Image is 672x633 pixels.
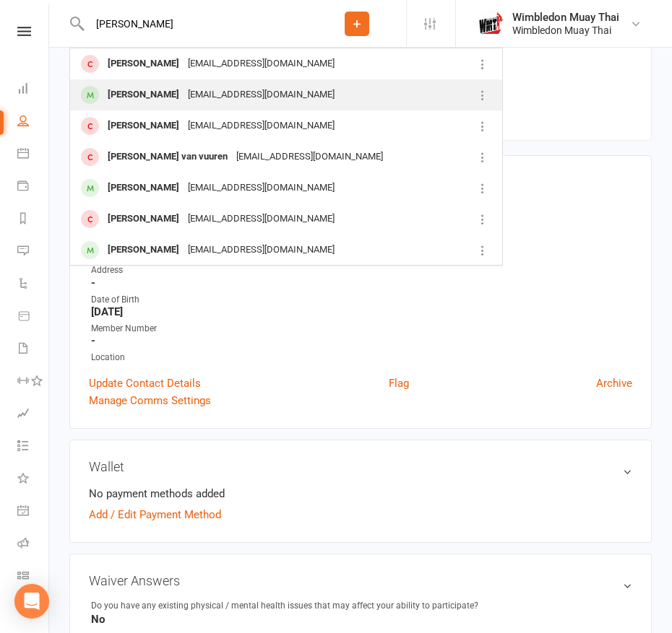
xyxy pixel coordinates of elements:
[89,459,632,474] h3: Wallet
[91,293,632,307] div: Date of Birth
[91,351,632,364] div: Location
[89,375,201,392] a: Update Contact Details
[596,375,632,392] a: Archive
[103,147,232,167] div: [PERSON_NAME] van vuuren
[91,276,632,289] strong: -
[17,74,50,106] a: Dashboard
[17,204,50,236] a: Reports
[103,240,184,261] div: [PERSON_NAME]
[184,240,339,261] div: [EMAIL_ADDRESS][DOMAIN_NAME]
[17,398,50,431] a: Assessments
[91,263,632,277] div: Address
[184,209,339,230] div: [EMAIL_ADDRESS][DOMAIN_NAME]
[103,178,184,198] div: [PERSON_NAME]
[91,599,478,613] div: Do you have any existing physical / mental health issues that may affect your ability to particip...
[103,209,184,230] div: [PERSON_NAME]
[91,305,632,318] strong: [DATE]
[91,613,632,626] strong: No
[14,584,49,619] div: Open Intercom Messenger
[89,506,221,523] a: Add / Edit Payment Method
[232,147,387,167] div: [EMAIL_ADDRESS][DOMAIN_NAME]
[17,139,50,171] a: Calendar
[17,496,50,528] a: General attendance kiosk mode
[89,573,632,588] h3: Waiver Answers
[91,334,632,347] strong: -
[103,84,184,105] div: [PERSON_NAME]
[103,115,184,136] div: [PERSON_NAME]
[184,53,339,74] div: [EMAIL_ADDRESS][DOMAIN_NAME]
[17,561,50,593] a: Class kiosk mode
[89,392,211,409] a: Manage Comms Settings
[17,528,50,561] a: Roll call kiosk mode
[512,24,619,37] div: Wimbledon Muay Thai
[184,178,339,198] div: [EMAIL_ADDRESS][DOMAIN_NAME]
[91,322,632,336] div: Member Number
[389,375,409,392] a: Flag
[85,14,308,34] input: Search...
[103,53,184,74] div: [PERSON_NAME]
[184,115,339,136] div: [EMAIL_ADDRESS][DOMAIN_NAME]
[17,106,50,139] a: People
[17,301,50,333] a: Product Sales
[17,171,50,204] a: Payments
[512,11,619,24] div: Wimbledon Muay Thai
[476,9,505,38] img: thumb_image1638500057.png
[17,463,50,496] a: What's New
[184,84,339,105] div: [EMAIL_ADDRESS][DOMAIN_NAME]
[89,485,632,502] li: No payment methods added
